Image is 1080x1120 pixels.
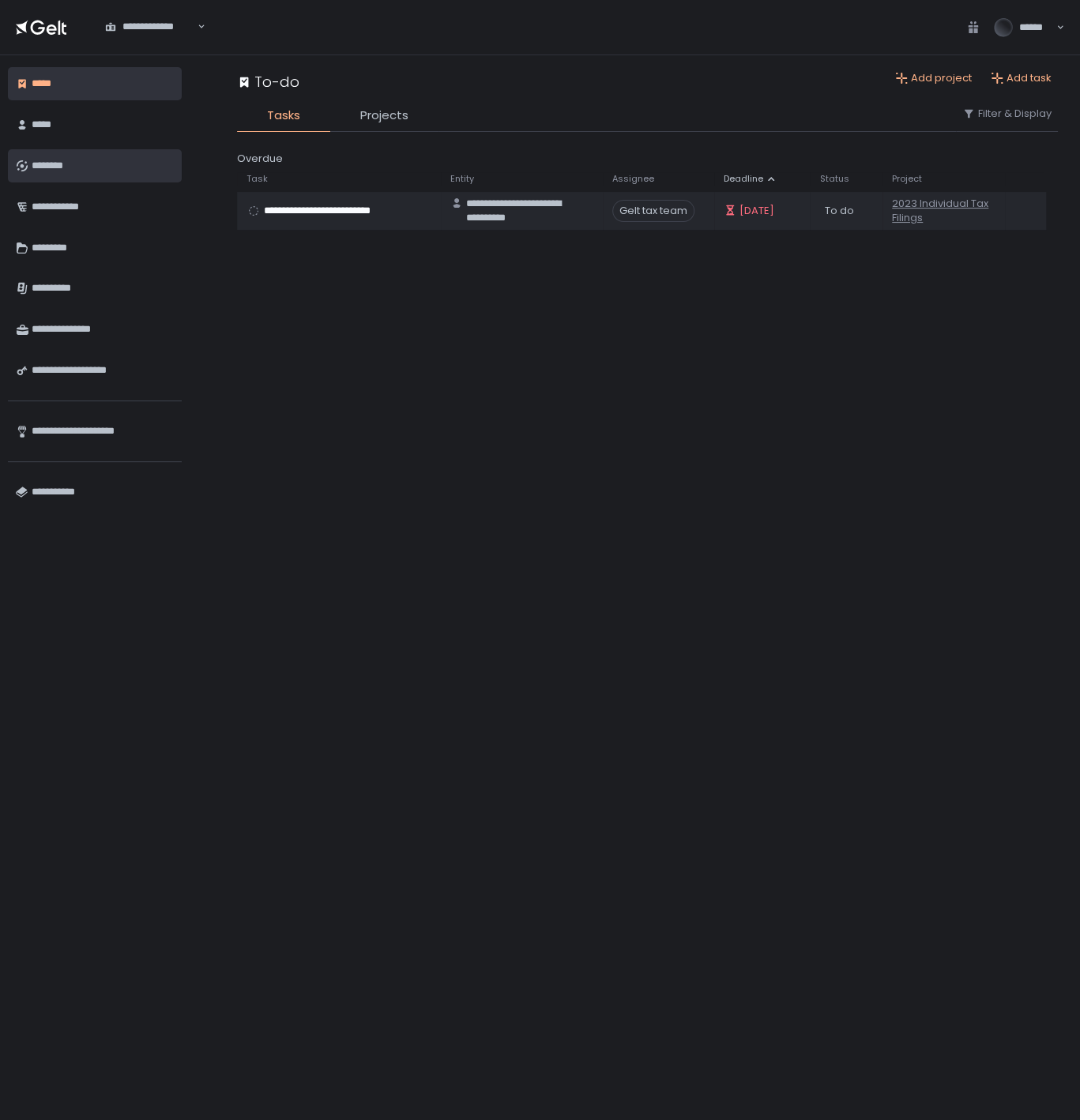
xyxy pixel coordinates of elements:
[892,173,922,185] span: Project
[724,173,763,185] span: Deadline
[895,71,972,85] button: Add project
[962,107,1052,121] button: Filter & Display
[824,204,853,218] span: To do
[612,173,654,185] span: Assignee
[105,34,196,50] input: Search for option
[237,151,1058,167] div: Overdue
[991,71,1052,85] button: Add task
[237,71,299,92] div: To-do
[95,11,205,43] div: Search for option
[819,173,849,185] span: Status
[360,107,408,125] span: Projects
[267,107,300,125] span: Tasks
[450,173,474,185] span: Entity
[246,173,268,185] span: Task
[739,204,774,218] span: [DATE]
[892,197,995,225] a: 2023 Individual Tax Filings
[612,200,694,222] span: Gelt tax team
